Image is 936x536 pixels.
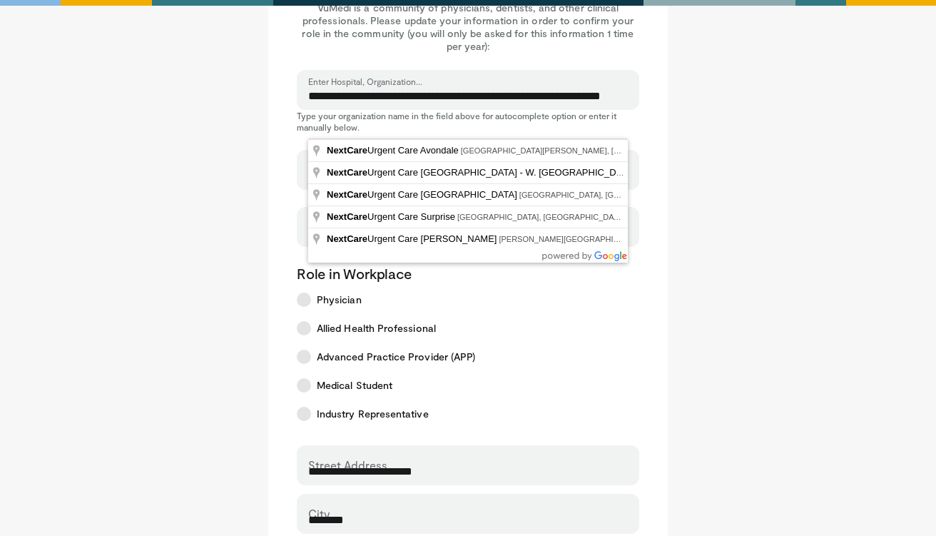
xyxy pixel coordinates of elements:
[327,145,367,156] span: NextCare
[327,211,457,222] span: Urgent Care Surprise
[317,321,436,335] span: Allied Health Professional
[317,378,392,393] span: Medical Student
[308,451,387,480] label: Street Address
[297,1,639,53] p: VuMedi is a community of physicians, dentists, and other clinical professionals. Please update yo...
[317,293,362,307] span: Physician
[327,167,367,178] span: NextCare
[308,76,422,87] label: Enter Hospital, Organization...
[297,110,639,133] p: Type your organization name in the field above for autocomplete option or enter it manually below.
[308,500,330,528] label: City
[317,407,429,421] span: Industry Representative
[327,145,461,156] span: Urgent Care Avondale
[327,233,499,244] span: Urgent Care [PERSON_NAME]
[317,350,475,364] span: Advanced Practice Provider (APP)
[327,189,367,200] span: NextCare
[297,264,639,283] p: Role in Workplace
[327,189,519,200] span: Urgent Care [GEOGRAPHIC_DATA]
[327,233,367,244] span: NextCare
[327,211,367,222] span: NextCare
[519,191,773,199] span: [GEOGRAPHIC_DATA], [GEOGRAPHIC_DATA], [GEOGRAPHIC_DATA]
[457,213,711,221] span: [GEOGRAPHIC_DATA], [GEOGRAPHIC_DATA], [GEOGRAPHIC_DATA]
[499,235,903,243] span: [PERSON_NAME][GEOGRAPHIC_DATA], [GEOGRAPHIC_DATA], [GEOGRAPHIC_DATA], [GEOGRAPHIC_DATA]
[327,167,637,178] span: Urgent Care [GEOGRAPHIC_DATA] - W. [GEOGRAPHIC_DATA]
[461,146,865,155] span: [GEOGRAPHIC_DATA][PERSON_NAME], [GEOGRAPHIC_DATA], [GEOGRAPHIC_DATA], [GEOGRAPHIC_DATA]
